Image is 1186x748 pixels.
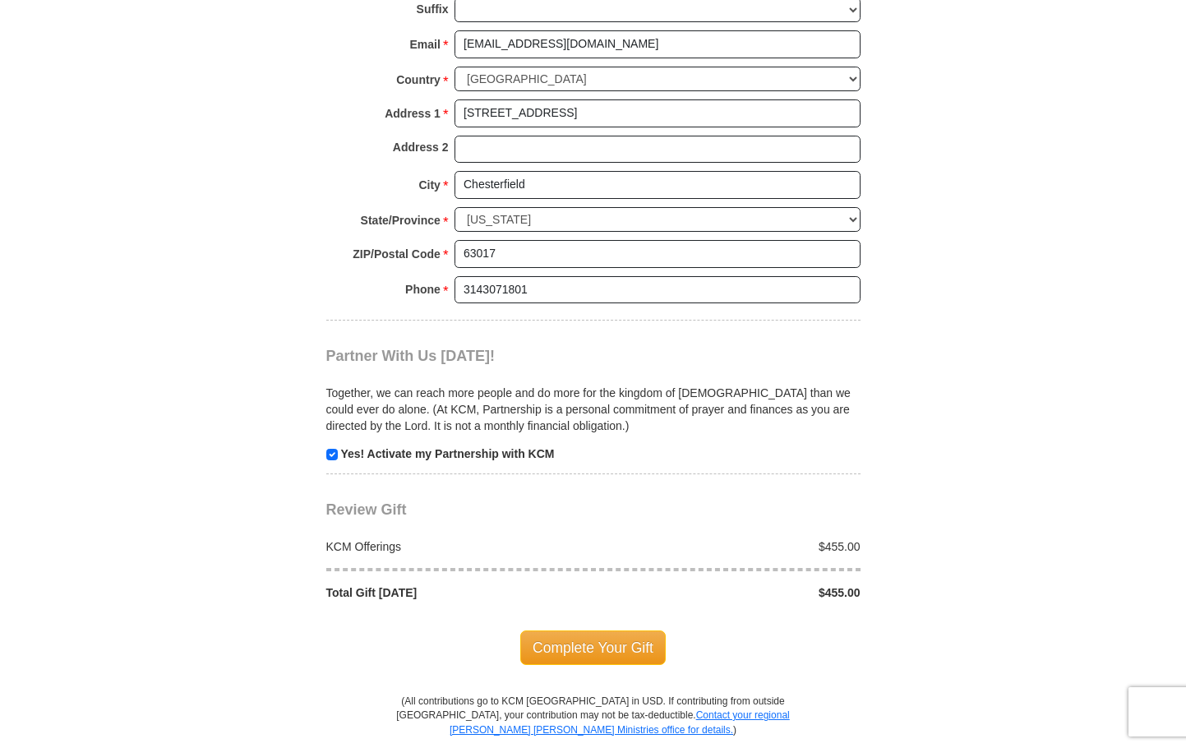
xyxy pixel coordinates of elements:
[393,136,449,159] strong: Address 2
[410,33,441,56] strong: Email
[353,242,441,265] strong: ZIP/Postal Code
[326,501,407,518] span: Review Gift
[418,173,440,196] strong: City
[593,538,870,555] div: $455.00
[593,584,870,601] div: $455.00
[317,538,593,555] div: KCM Offerings
[326,385,861,434] p: Together, we can reach more people and do more for the kingdom of [DEMOGRAPHIC_DATA] than we coul...
[520,630,666,665] span: Complete Your Gift
[396,68,441,91] strong: Country
[317,584,593,601] div: Total Gift [DATE]
[340,447,554,460] strong: Yes! Activate my Partnership with KCM
[326,348,496,364] span: Partner With Us [DATE]!
[361,209,441,232] strong: State/Province
[450,709,790,735] a: Contact your regional [PERSON_NAME] [PERSON_NAME] Ministries office for details.
[385,102,441,125] strong: Address 1
[405,278,441,301] strong: Phone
